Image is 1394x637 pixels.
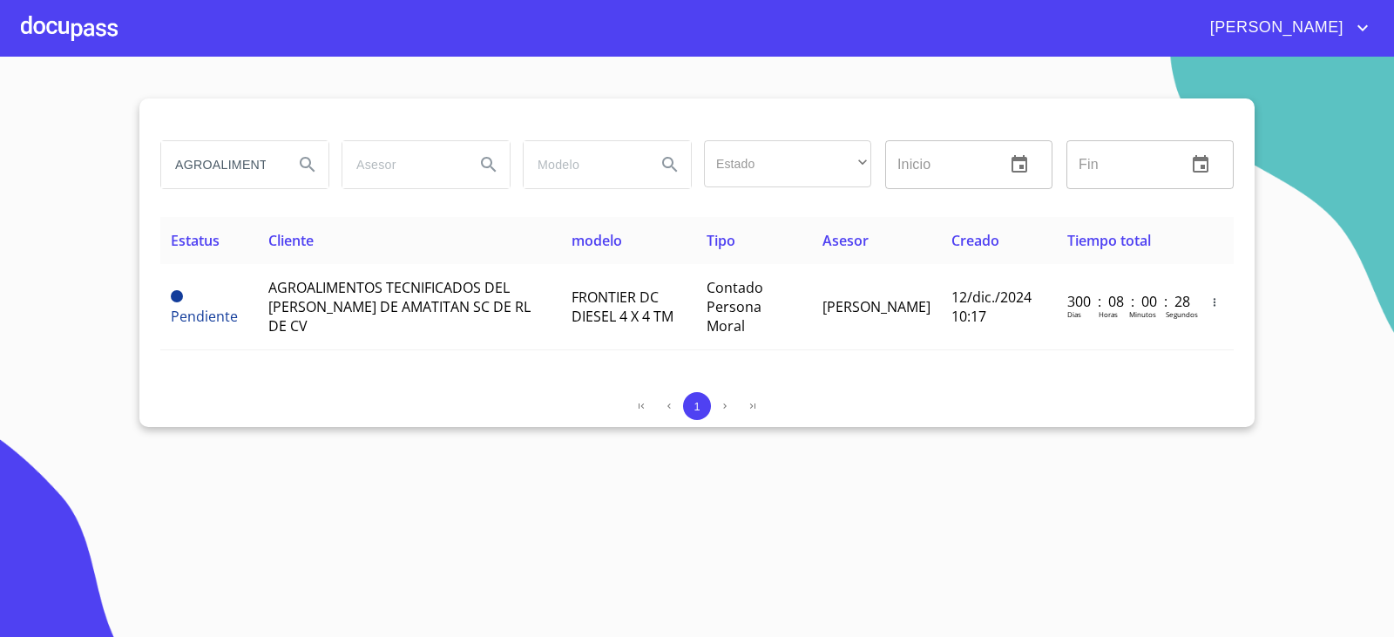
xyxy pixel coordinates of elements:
span: Contado Persona Moral [707,278,763,335]
button: Search [287,144,328,186]
p: Minutos [1129,309,1156,319]
span: 12/dic./2024 10:17 [951,288,1032,326]
span: FRONTIER DC DIESEL 4 X 4 TM [572,288,673,326]
span: Tiempo total [1067,231,1151,250]
span: Cliente [268,231,314,250]
span: 1 [694,400,700,413]
span: Asesor [822,231,869,250]
span: Creado [951,231,999,250]
span: AGROALIMENTOS TECNIFICADOS DEL [PERSON_NAME] DE AMATITAN SC DE RL DE CV [268,278,531,335]
button: Search [468,144,510,186]
span: [PERSON_NAME] [822,297,930,316]
span: modelo [572,231,622,250]
span: [PERSON_NAME] [1197,14,1352,42]
button: 1 [683,392,711,420]
p: Segundos [1166,309,1198,319]
span: Pendiente [171,307,238,326]
div: ​ [704,140,871,187]
span: Pendiente [171,290,183,302]
button: Search [649,144,691,186]
input: search [524,141,642,188]
button: account of current user [1197,14,1373,42]
span: Tipo [707,231,735,250]
input: search [161,141,280,188]
p: Horas [1099,309,1118,319]
p: Dias [1067,309,1081,319]
p: 300 : 08 : 00 : 28 [1067,292,1185,311]
input: search [342,141,461,188]
span: Estatus [171,231,220,250]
